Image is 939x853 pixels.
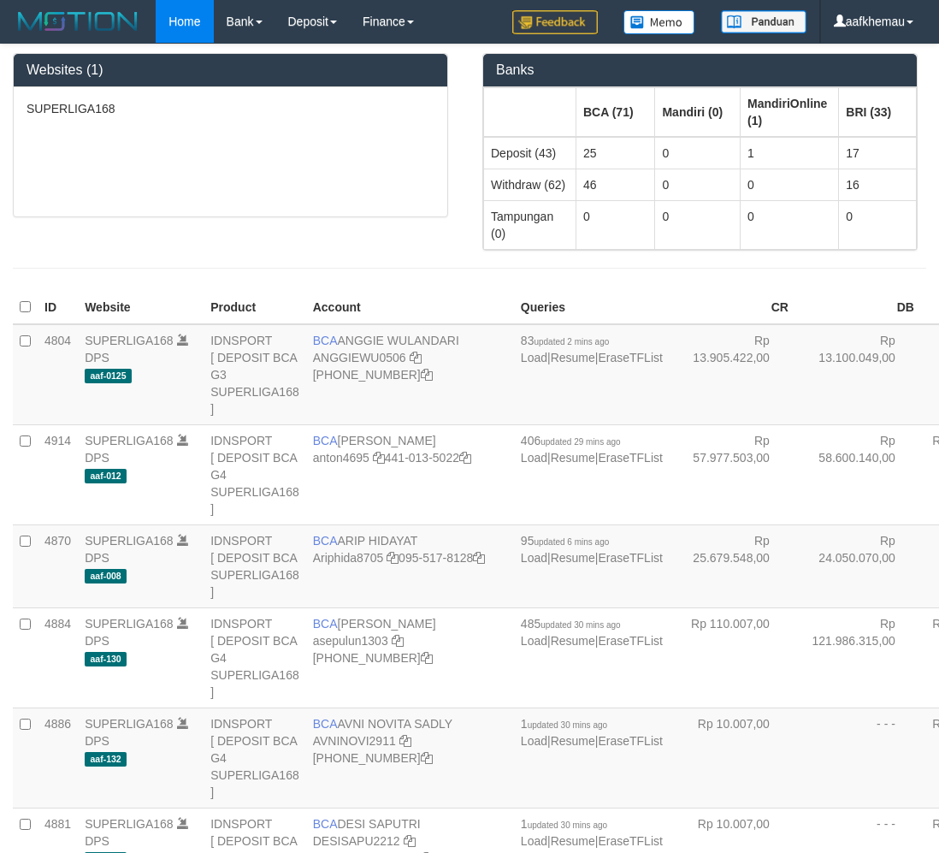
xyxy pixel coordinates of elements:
[540,620,620,630] span: updated 30 mins ago
[473,551,485,565] a: Copy 0955178128 to clipboard
[85,569,127,583] span: aaf-008
[313,734,396,748] a: AVNINOVI2911
[484,169,576,200] td: Withdraw (62)
[459,451,471,465] a: Copy 4410135022 to clipboard
[839,87,917,137] th: Group: activate to sort column ascending
[512,10,598,34] img: Feedback.jpg
[576,169,655,200] td: 46
[795,324,921,425] td: Rp 13.100.049,00
[528,820,607,830] span: updated 30 mins ago
[27,100,434,117] p: SUPERLIGA168
[313,351,406,364] a: ANGGIEWU0506
[306,524,514,607] td: ARIP HIDAYAT 095-517-8128
[741,87,839,137] th: Group: activate to sort column ascending
[598,451,662,465] a: EraseTFList
[576,137,655,169] td: 25
[521,534,663,565] span: | |
[204,708,306,808] td: IDNSPORT [ DEPOSIT BCA G4 SUPERLIGA168 ]
[313,617,338,631] span: BCA
[78,524,204,607] td: DPS
[313,817,338,831] span: BCA
[795,424,921,524] td: Rp 58.600.140,00
[85,369,132,383] span: aaf-0125
[306,708,514,808] td: AVNI NOVITA SADLY [PHONE_NUMBER]
[85,534,174,548] a: SUPERLIGA168
[521,817,663,848] span: | |
[670,708,795,808] td: Rp 10.007,00
[38,324,78,425] td: 4804
[551,551,595,565] a: Resume
[521,351,547,364] a: Load
[521,334,663,364] span: | |
[540,437,620,447] span: updated 29 mins ago
[38,708,78,808] td: 4886
[598,734,662,748] a: EraseTFList
[839,169,917,200] td: 16
[655,200,741,249] td: 0
[514,291,670,324] th: Queries
[204,324,306,425] td: IDNSPORT [ DEPOSIT BCA G3 SUPERLIGA168 ]
[313,634,388,648] a: asepulun1303
[521,534,609,548] span: 95
[421,751,433,765] a: Copy 4062280135 to clipboard
[27,62,434,78] h3: Websites (1)
[306,424,514,524] td: [PERSON_NAME] 441-013-5022
[38,424,78,524] td: 4914
[741,137,839,169] td: 1
[655,87,741,137] th: Group: activate to sort column ascending
[721,10,806,33] img: panduan.png
[392,634,404,648] a: Copy asepulun1303 to clipboard
[521,717,663,748] span: | |
[839,137,917,169] td: 17
[670,424,795,524] td: Rp 57.977.503,00
[795,291,921,324] th: DB
[655,169,741,200] td: 0
[521,334,609,347] span: 83
[85,334,174,347] a: SUPERLIGA168
[204,607,306,708] td: IDNSPORT [ DEPOSIT BCA G4 SUPERLIGA168 ]
[551,451,595,465] a: Resume
[13,9,143,34] img: MOTION_logo.png
[795,708,921,808] td: - - -
[521,551,547,565] a: Load
[521,634,547,648] a: Load
[313,451,369,465] a: anton4695
[521,817,607,831] span: 1
[670,291,795,324] th: CR
[78,424,204,524] td: DPS
[85,817,174,831] a: SUPERLIGA168
[38,524,78,607] td: 4870
[313,834,400,848] a: DESISAPU2212
[528,720,607,730] span: updated 30 mins ago
[576,87,655,137] th: Group: activate to sort column ascending
[598,351,662,364] a: EraseTFList
[521,434,621,447] span: 406
[306,607,514,708] td: [PERSON_NAME] [PHONE_NUMBER]
[670,607,795,708] td: Rp 110.007,00
[655,137,741,169] td: 0
[410,351,422,364] a: Copy ANGGIEWU0506 to clipboard
[78,291,204,324] th: Website
[421,651,433,665] a: Copy 4062281875 to clipboard
[421,368,433,382] a: Copy 4062213373 to clipboard
[399,734,411,748] a: Copy AVNINOVI2911 to clipboard
[670,524,795,607] td: Rp 25.679.548,00
[521,717,607,731] span: 1
[313,551,384,565] a: Ariphida8705
[551,834,595,848] a: Resume
[576,200,655,249] td: 0
[78,607,204,708] td: DPS
[306,291,514,324] th: Account
[204,424,306,524] td: IDNSPORT [ DEPOSIT BCA G4 SUPERLIGA168 ]
[313,434,338,447] span: BCA
[404,834,416,848] a: Copy DESISAPU2212 to clipboard
[306,324,514,425] td: ANGGIE WULANDARI [PHONE_NUMBER]
[521,617,621,631] span: 485
[204,524,306,607] td: IDNSPORT [ DEPOSIT BCA SUPERLIGA168 ]
[373,451,385,465] a: Copy anton4695 to clipboard
[85,434,174,447] a: SUPERLIGA168
[313,534,338,548] span: BCA
[496,62,904,78] h3: Banks
[521,834,547,848] a: Load
[551,351,595,364] a: Resume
